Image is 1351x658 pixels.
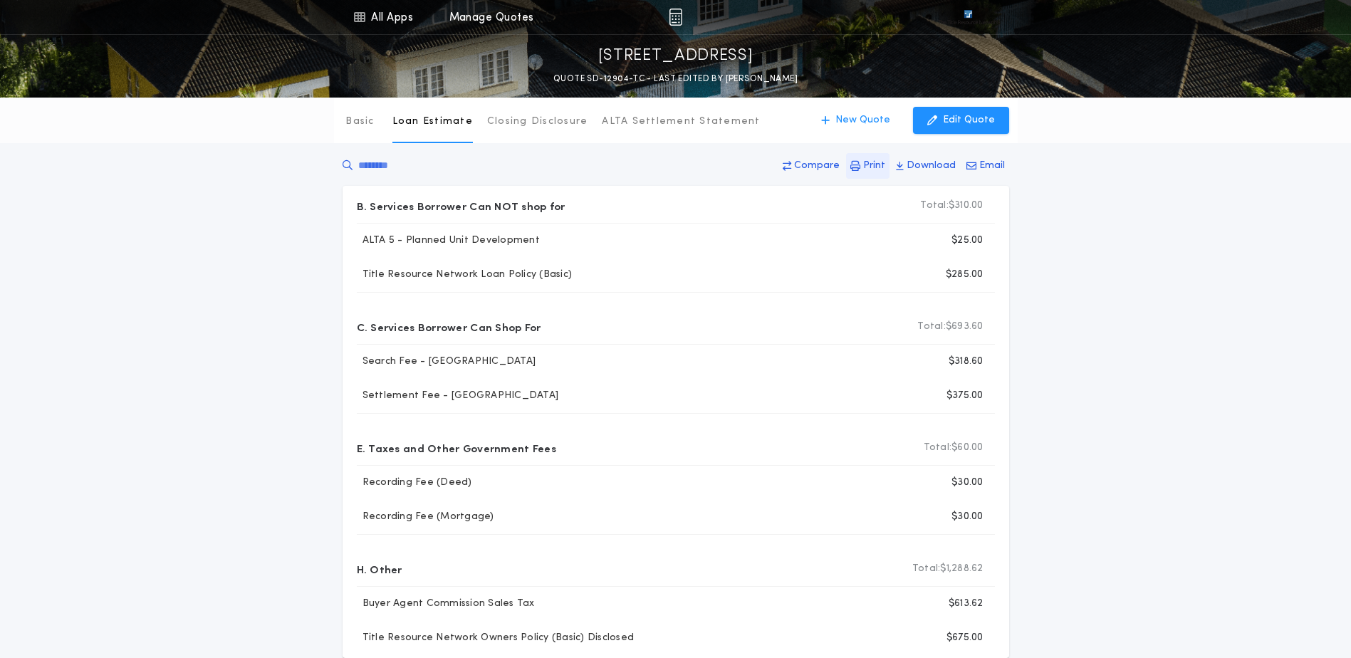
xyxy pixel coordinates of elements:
p: Recording Fee (Mortgage) [357,510,494,524]
p: B. Services Borrower Can NOT shop for [357,194,565,217]
p: $30.00 [951,476,984,490]
p: $675.00 [946,631,984,645]
p: $613.62 [949,597,984,611]
p: New Quote [835,113,890,127]
p: C. Services Borrower Can Shop For [357,315,541,338]
p: Edit Quote [943,113,995,127]
p: $285.00 [946,268,984,282]
b: Total: [912,562,941,576]
p: Closing Disclosure [487,115,588,129]
b: Total: [920,199,949,213]
p: Basic [345,115,374,129]
button: New Quote [807,107,904,134]
p: E. Taxes and Other Government Fees [357,437,556,459]
p: Search Fee - [GEOGRAPHIC_DATA] [357,355,536,369]
p: $25.00 [951,234,984,248]
p: ALTA Settlement Statement [602,115,760,129]
p: $310.00 [920,199,983,213]
p: $318.60 [949,355,984,369]
button: Edit Quote [913,107,1009,134]
p: $375.00 [946,389,984,403]
b: Total: [924,441,952,455]
p: Buyer Agent Commission Sales Tax [357,597,535,611]
img: vs-icon [938,10,998,24]
p: [STREET_ADDRESS] [598,45,753,68]
p: Download [907,159,956,173]
p: Loan Estimate [392,115,473,129]
p: Print [863,159,885,173]
b: Total: [917,320,946,334]
p: $60.00 [924,441,984,455]
p: QUOTE SD-12904-TC - LAST EDITED BY [PERSON_NAME] [553,72,798,86]
p: Settlement Fee - [GEOGRAPHIC_DATA] [357,389,559,403]
p: ALTA 5 - Planned Unit Development [357,234,540,248]
button: Email [962,153,1009,179]
p: H. Other [357,558,402,580]
p: Title Resource Network Owners Policy (Basic) Disclosed [357,631,635,645]
p: $1,288.62 [912,562,984,576]
button: Compare [778,153,844,179]
button: Download [892,153,960,179]
p: Email [979,159,1005,173]
p: $693.60 [917,320,983,334]
button: Print [846,153,890,179]
p: $30.00 [951,510,984,524]
img: img [669,9,682,26]
p: Recording Fee (Deed) [357,476,472,490]
p: Title Resource Network Loan Policy (Basic) [357,268,573,282]
p: Compare [794,159,840,173]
